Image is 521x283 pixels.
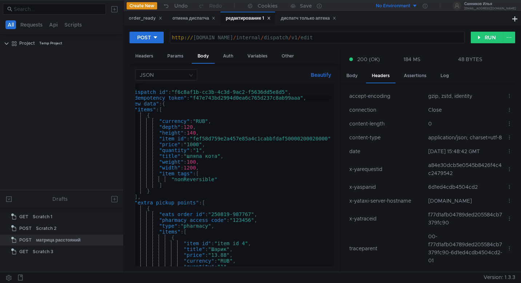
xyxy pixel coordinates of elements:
[471,32,503,43] button: RUN
[403,56,421,63] div: 184 MS
[276,49,300,63] div: Other
[192,49,215,64] div: Body
[242,49,273,63] div: Variables
[127,2,157,9] button: Create New
[376,3,410,9] div: No Environment
[281,15,337,22] div: диспатч только аптека
[425,144,504,158] td: [DATE] 15:48:42 GMT
[425,180,504,194] td: 6d1ed4cdb4504cd2
[14,5,102,13] input: Search...
[425,208,504,230] td: f77d1afb04789ded205584cb7379fc90
[346,180,425,194] td: x-yaspanid
[47,20,60,29] button: Api
[19,246,28,257] span: GET
[425,230,504,267] td: 00-f77d1afb04789ded205584cb7379fc90-6d1ed4cdb4504cd2-01
[346,208,425,230] td: x-yatraceid
[162,49,189,63] div: Params
[346,230,425,267] td: traceparent
[346,89,425,103] td: accept-encoding
[18,20,45,29] button: Requests
[130,32,164,43] button: POST
[129,15,162,22] div: order_ready
[19,211,28,222] span: GET
[193,0,227,11] button: Redo
[464,2,516,6] div: Санников Илья
[357,55,380,63] span: 200 (OK)
[425,194,504,208] td: [DOMAIN_NAME]
[172,15,216,22] div: отмена диспатча
[300,3,312,8] div: Save
[39,38,62,49] div: Temp Project
[346,144,425,158] td: date
[52,195,68,203] div: Drafts
[19,38,35,49] div: Project
[226,15,270,22] div: редактирование 1
[308,71,334,79] button: Beautify
[425,103,504,117] td: Close
[33,211,52,222] div: Scratch 1
[36,235,80,246] div: матрица расстояний
[435,69,455,83] div: Log
[398,69,432,83] div: Assertions
[346,158,425,180] td: x-yarequestid
[458,56,482,63] div: 48 BYTES
[258,1,278,10] div: Cookies
[346,117,425,131] td: content-length
[346,103,425,117] td: connection
[484,272,515,283] span: Version: 1.3.3
[33,246,53,257] div: Scratch 3
[5,20,16,29] button: All
[217,49,239,63] div: Auth
[346,194,425,208] td: x-yataxi-server-hostname
[19,223,32,234] span: POST
[341,69,363,83] div: Body
[19,235,32,246] span: POST
[137,33,151,41] div: POST
[425,89,504,103] td: gzip, zstd, identity
[366,69,395,83] div: Headers
[346,131,425,144] td: content-type
[425,131,504,144] td: application/json; charset=utf-8
[130,49,159,63] div: Headers
[36,223,56,234] div: Scratch 2
[209,1,222,10] div: Redo
[425,158,504,180] td: a84e30dcb5e0545b8426f4c4c2479542
[425,117,504,131] td: 0
[157,0,193,11] button: Undo
[62,20,84,29] button: Scripts
[464,7,516,10] div: [EMAIL_ADDRESS][DOMAIN_NAME]
[174,1,188,10] div: Undo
